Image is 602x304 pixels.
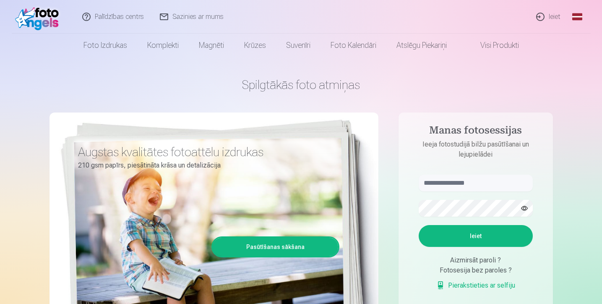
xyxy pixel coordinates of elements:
[436,280,515,291] a: Pierakstieties ar selfiju
[15,3,63,30] img: /fa1
[213,238,338,256] a: Pasūtīšanas sākšana
[419,255,533,265] div: Aizmirsāt paroli ?
[276,34,321,57] a: Suvenīri
[234,34,276,57] a: Krūzes
[419,225,533,247] button: Ieiet
[410,139,541,160] p: Ieeja fotostudijā bilžu pasūtīšanai un lejupielādei
[137,34,189,57] a: Komplekti
[410,124,541,139] h4: Manas fotosessijas
[189,34,234,57] a: Magnēti
[419,265,533,275] div: Fotosesija bez paroles ?
[457,34,529,57] a: Visi produkti
[50,77,553,92] h1: Spilgtākās foto atmiņas
[73,34,137,57] a: Foto izdrukas
[78,160,333,171] p: 210 gsm papīrs, piesātināta krāsa un detalizācija
[386,34,457,57] a: Atslēgu piekariņi
[78,144,333,160] h3: Augstas kvalitātes fotoattēlu izdrukas
[321,34,386,57] a: Foto kalendāri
